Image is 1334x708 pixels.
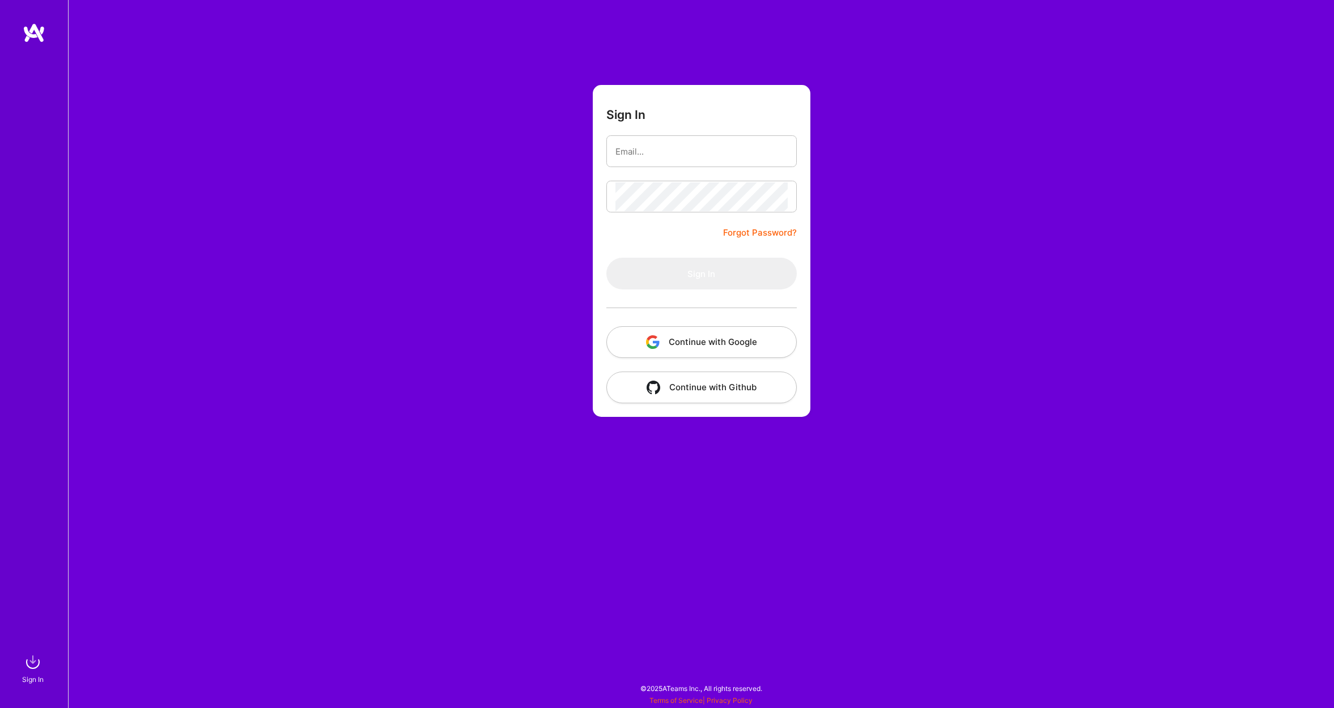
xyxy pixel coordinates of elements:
[24,651,44,685] a: sign inSign In
[649,696,753,705] span: |
[606,372,797,403] button: Continue with Github
[68,674,1334,702] div: © 2025 ATeams Inc., All rights reserved.
[649,696,703,705] a: Terms of Service
[23,23,45,43] img: logo
[22,651,44,673] img: sign in
[615,137,788,166] input: Email...
[646,335,660,349] img: icon
[707,696,753,705] a: Privacy Policy
[606,258,797,289] button: Sign In
[606,108,645,122] h3: Sign In
[723,226,797,240] a: Forgot Password?
[647,381,660,394] img: icon
[22,673,44,685] div: Sign In
[606,326,797,358] button: Continue with Google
